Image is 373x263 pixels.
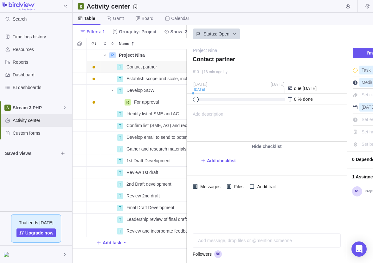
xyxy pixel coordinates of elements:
span: Save your current layout and filters as a View [84,2,140,11]
div: Name [101,155,199,167]
div: Hide checklist [187,142,347,151]
div: Trouble indication [87,155,101,167]
span: Expand [101,39,109,48]
span: Show: 2 items [170,29,200,35]
a: Project Nina [193,47,217,54]
div: Name [101,143,199,155]
div: Trouble indication [87,85,101,96]
div: Trouble indication [87,202,101,214]
span: Identify list of SME and AG [126,111,179,117]
span: Time logs [363,2,372,11]
span: by [223,70,228,74]
span: Leadership review of final draft [126,216,187,222]
div: Name [101,178,199,190]
div: Name [101,85,199,96]
h2: Activity center [87,2,130,11]
span: Followers [193,251,212,257]
span: Add activity [123,238,128,247]
div: Trouble indication [87,61,101,73]
div: For approval [132,96,199,108]
span: 0 [294,97,297,102]
span: 2nd Draft development [126,181,171,187]
div: Final Draft Development [124,202,199,213]
span: Time logs history [13,34,70,40]
div: T [117,111,123,117]
a: Time logs [363,5,372,10]
span: Review 2nd draft [126,193,160,199]
span: due [DATE] [294,86,317,91]
a: Upgrade now [16,228,56,237]
span: Filters: 1 [78,27,107,36]
span: Stream 3 PHP [13,105,62,111]
div: T [117,228,123,234]
div: Develop email to send to potential members [124,131,199,143]
div: Trouble indication [87,178,101,190]
span: Board [142,15,153,22]
span: Dashboard [13,72,70,78]
div: Trouble indication [87,49,101,61]
div: Trouble indication [87,225,101,237]
div: Name [101,202,199,214]
div: T [117,170,123,176]
div: Confirm list (SME, AG) and recruit additional [124,120,199,131]
div: Name [101,214,199,225]
div: T [117,123,123,129]
span: Group by: Project [110,27,159,36]
span: Add task [103,240,121,246]
div: Name [101,49,199,61]
div: Trouble indication [87,73,101,85]
span: Table [84,15,95,22]
span: Search [13,16,27,22]
div: T [117,134,123,141]
div: Contact partner [124,61,199,73]
div: Gather and research materials [124,143,199,155]
span: Trial ends [DATE] [19,220,54,226]
div: Establish scope and scale, including contract work [124,73,199,84]
span: Add description [187,105,223,141]
div: Name [101,131,199,143]
span: Develop email to send to potential members [126,134,199,140]
img: logo [3,2,35,11]
span: Confirm list (SME, AG) and recruit additional [126,122,199,129]
span: Custom forms [13,130,70,136]
div: Name [101,225,199,237]
span: Files [231,182,245,191]
div: P [109,52,116,58]
img: Show [4,252,11,257]
span: Add task [96,238,121,247]
span: Collapse [109,39,116,48]
div: Trouble indication [87,96,101,108]
span: Contact partner [126,64,157,70]
div: Trouble indication [87,167,101,178]
span: [DATE] [193,82,207,87]
div: T [117,216,123,223]
div: T [117,193,123,199]
span: Name [119,41,129,47]
span: Filters: 1 [87,29,105,35]
div: Develop SOW [124,85,199,96]
span: Final Draft Development [126,204,174,211]
div: Trouble indication [87,108,101,120]
span: Start timer [344,2,352,11]
div: Trouble indication [87,143,101,155]
div: Name [116,38,199,49]
div: T [117,158,123,164]
span: Activity center [13,117,70,124]
span: Add checklist [201,156,236,165]
div: Name [101,96,199,108]
div: Name [101,108,199,120]
span: [DATE] [271,82,285,87]
span: Show: 2 items [162,27,203,36]
div: T [117,205,123,211]
div: Nina Salazar [4,251,11,258]
div: Name [101,167,199,178]
span: Calendar [171,15,189,22]
div: Name [101,120,199,131]
span: For approval [134,99,159,105]
span: Saved views [5,150,58,157]
div: Review 1st draft [124,167,199,178]
span: Project Nina [119,52,145,58]
div: Trouble indication [87,120,101,131]
div: Name [101,73,199,85]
